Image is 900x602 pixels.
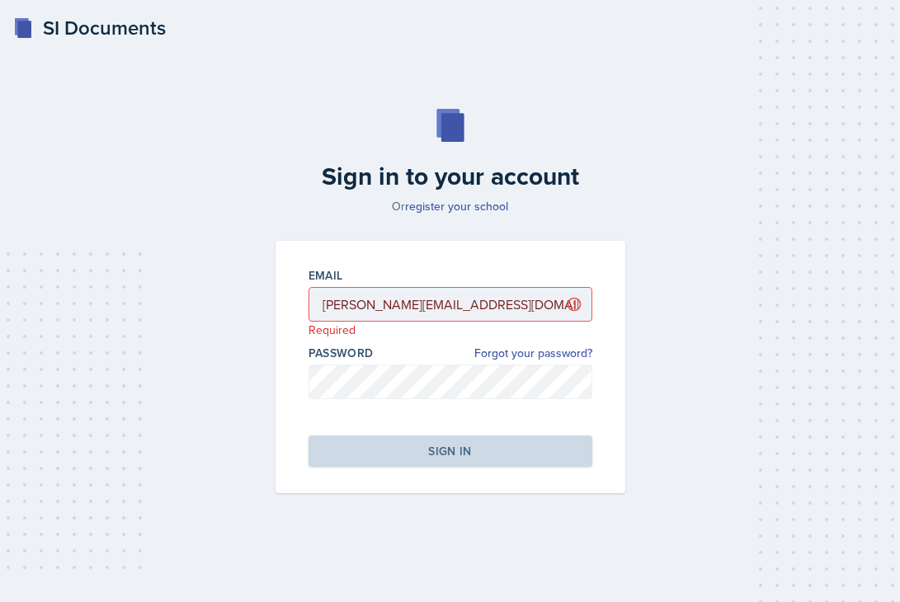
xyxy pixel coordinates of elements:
label: Password [309,345,374,361]
a: SI Documents [13,13,166,43]
a: register your school [405,198,508,214]
h2: Sign in to your account [266,162,635,191]
a: Forgot your password? [474,345,592,362]
button: Sign in [309,435,592,467]
p: Required [309,322,592,338]
label: Email [309,267,343,284]
input: Email [309,287,592,322]
p: Or [266,198,635,214]
div: Sign in [428,443,471,459]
